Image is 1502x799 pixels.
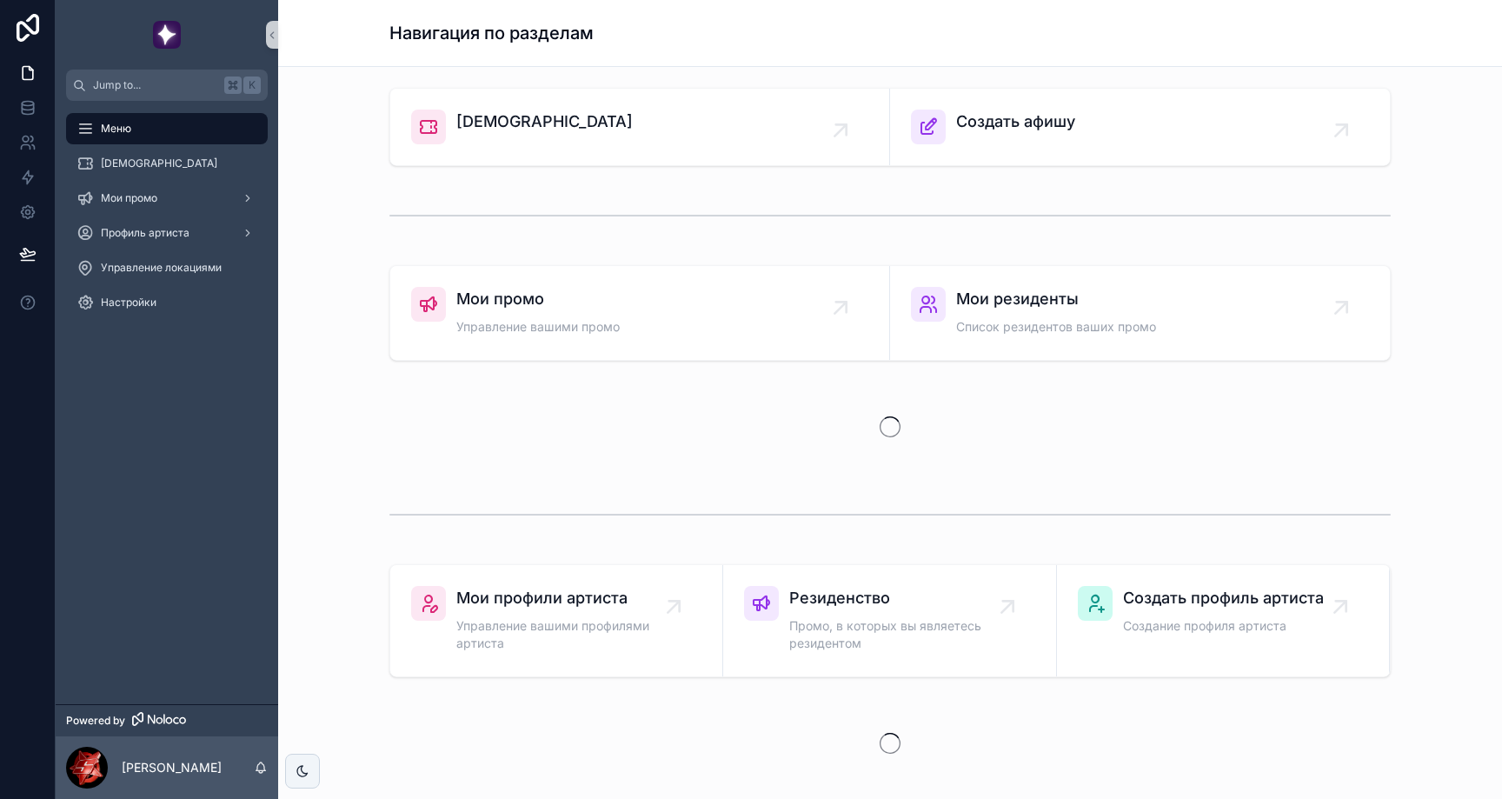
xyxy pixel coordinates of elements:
span: Меню [101,122,131,136]
span: Мои профили артиста [456,586,674,610]
a: Меню [66,113,268,144]
button: Jump to...K [66,70,268,101]
a: Управление локациями [66,252,268,283]
a: Мои резидентыСписок резидентов ваших промо [890,266,1390,360]
a: Powered by [56,704,278,736]
span: Создать афишу [956,110,1075,134]
span: Мои промо [456,287,620,311]
a: [DEMOGRAPHIC_DATA] [66,148,268,179]
a: Мои промо [66,183,268,214]
span: Управление вашими промо [456,318,620,336]
span: Настройки [101,296,156,310]
img: App logo [153,21,181,49]
span: Мои промо [101,191,157,205]
span: Управление вашими профилями артиста [456,617,674,652]
span: Управление локациями [101,261,222,275]
h1: Навигация по разделам [389,21,594,45]
span: K [245,78,259,92]
span: Powered by [66,714,125,728]
p: [PERSON_NAME] [122,759,222,776]
span: [DEMOGRAPHIC_DATA] [101,156,217,170]
span: Промо, в которых вы являетесь резидентом [789,617,1007,652]
span: Мои резиденты [956,287,1156,311]
span: Создание профиля артиста [1123,617,1324,635]
a: Создать афишу [890,89,1390,165]
span: Резиденство [789,586,1007,610]
a: РезиденствоПромо, в которых вы являетесь резидентом [723,565,1056,676]
span: Профиль артиста [101,226,189,240]
a: Профиль артиста [66,217,268,249]
span: Список резидентов ваших промо [956,318,1156,336]
span: [DEMOGRAPHIC_DATA] [456,110,633,134]
a: Настройки [66,287,268,318]
a: Создать профиль артистаСоздание профиля артиста [1057,565,1390,676]
span: Jump to... [93,78,217,92]
a: Мои промоУправление вашими промо [390,266,890,360]
span: Создать профиль артиста [1123,586,1324,610]
a: [DEMOGRAPHIC_DATA] [390,89,890,165]
a: Мои профили артистаУправление вашими профилями артиста [390,565,723,676]
div: scrollable content [56,101,278,341]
